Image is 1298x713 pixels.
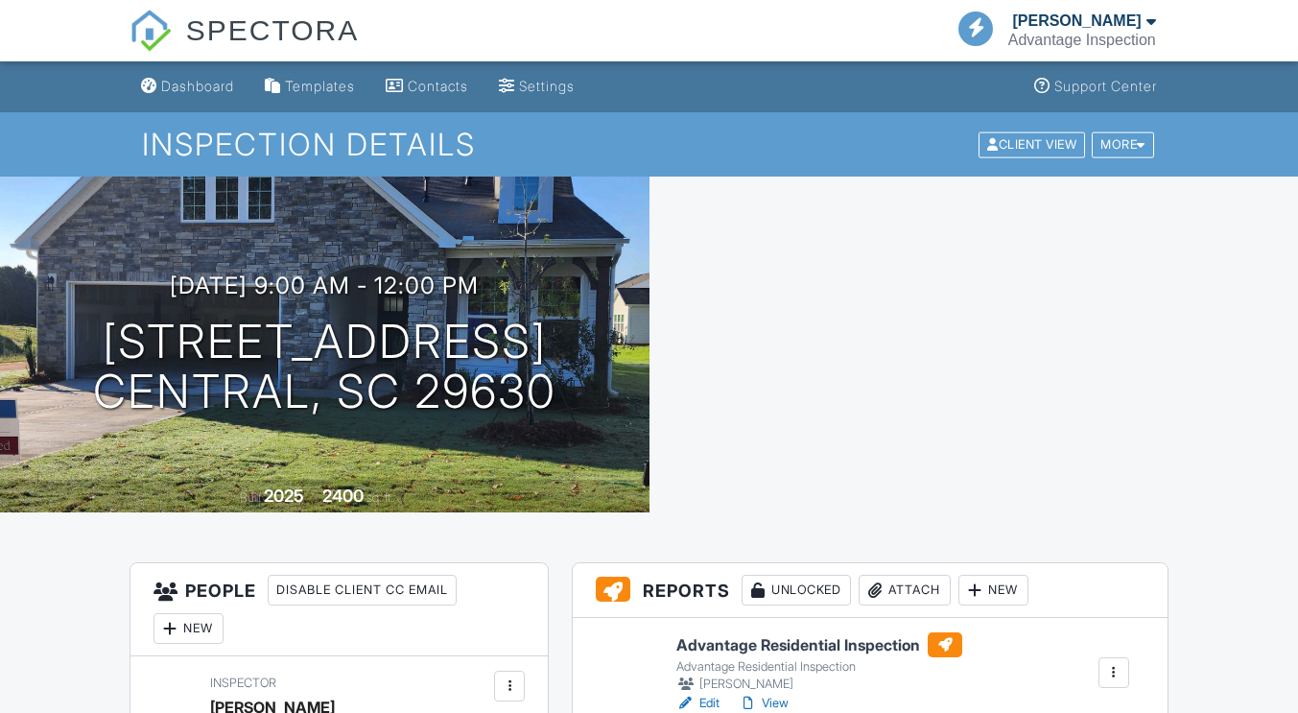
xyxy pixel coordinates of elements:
[257,69,363,105] a: Templates
[977,136,1090,151] a: Client View
[676,694,720,713] a: Edit
[739,694,789,713] a: View
[378,69,476,105] a: Contacts
[366,490,393,505] span: sq. ft.
[859,575,951,606] div: Attach
[1012,12,1141,31] div: [PERSON_NAME]
[130,29,359,64] a: SPECTORA
[1027,69,1165,105] a: Support Center
[1008,31,1156,50] div: Advantage Inspection
[742,575,851,606] div: Unlocked
[1092,131,1154,157] div: More
[268,575,457,606] div: Disable Client CC Email
[142,128,1156,161] h1: Inspection Details
[133,69,242,105] a: Dashboard
[408,78,468,94] div: Contacts
[153,613,224,644] div: New
[130,563,548,656] h3: People
[676,632,962,657] h6: Advantage Residential Inspection
[161,78,234,94] div: Dashboard
[491,69,582,105] a: Settings
[979,131,1085,157] div: Client View
[322,486,364,506] div: 2400
[285,78,355,94] div: Templates
[130,10,172,52] img: The Best Home Inspection Software - Spectora
[1054,78,1157,94] div: Support Center
[170,273,479,298] h3: [DATE] 9:00 am - 12:00 pm
[93,317,556,418] h1: [STREET_ADDRESS] Central, SC 29630
[958,575,1028,606] div: New
[240,490,261,505] span: Built
[186,10,360,50] span: SPECTORA
[676,659,962,675] div: Advantage Residential Inspection
[676,632,962,694] a: Advantage Residential Inspection Advantage Residential Inspection [PERSON_NAME]
[519,78,575,94] div: Settings
[573,563,1167,618] h3: Reports
[264,486,304,506] div: 2025
[676,675,962,694] div: [PERSON_NAME]
[210,676,276,690] span: Inspector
